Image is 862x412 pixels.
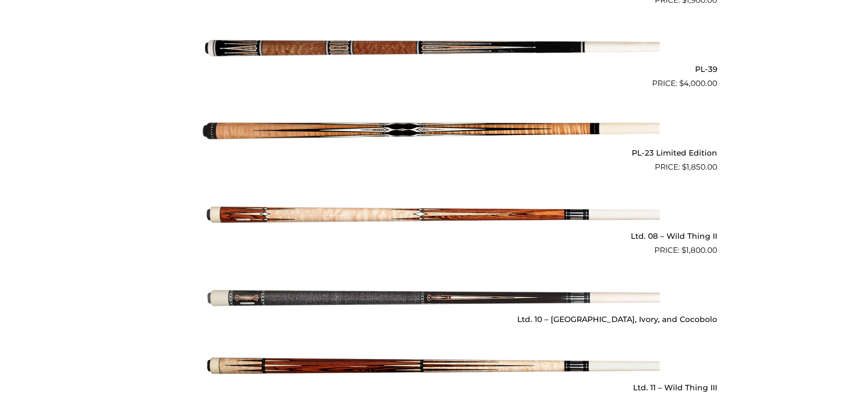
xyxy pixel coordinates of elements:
[145,144,717,161] h2: PL-23 Limited Edition
[145,328,717,396] a: Ltd. 11 – Wild Thing III
[145,93,717,173] a: PL-23 Limited Edition $1,850.00
[682,162,717,171] bdi: 1,850.00
[203,260,660,336] img: Ltd. 10 - Ebony, Ivory, and Cocobolo
[682,162,686,171] span: $
[203,10,660,86] img: PL-39
[681,246,717,255] bdi: 1,800.00
[145,61,717,78] h2: PL-39
[681,246,686,255] span: $
[679,79,717,88] bdi: 4,000.00
[145,228,717,245] h2: Ltd. 08 – Wild Thing II
[203,93,660,169] img: PL-23 Limited Edition
[203,328,660,404] img: Ltd. 11 - Wild Thing III
[145,311,717,328] h2: Ltd. 10 – [GEOGRAPHIC_DATA], Ivory, and Cocobolo
[145,260,717,328] a: Ltd. 10 – [GEOGRAPHIC_DATA], Ivory, and Cocobolo
[145,10,717,90] a: PL-39 $4,000.00
[679,79,684,88] span: $
[145,379,717,396] h2: Ltd. 11 – Wild Thing III
[203,177,660,253] img: Ltd. 08 - Wild Thing II
[145,177,717,256] a: Ltd. 08 – Wild Thing II $1,800.00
